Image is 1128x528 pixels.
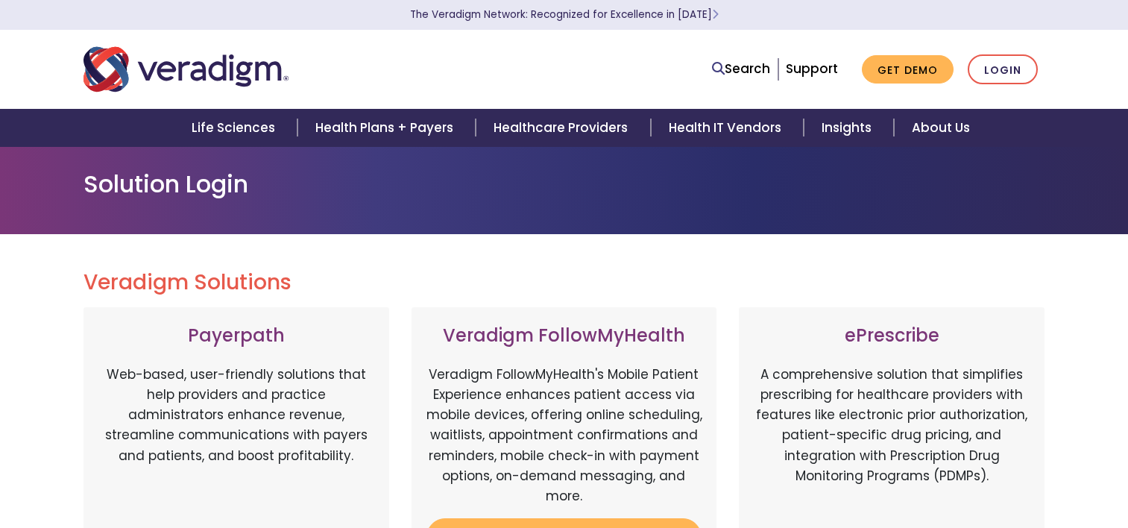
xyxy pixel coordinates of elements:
[754,365,1030,521] p: A comprehensive solution that simplifies prescribing for healthcare providers with features like ...
[98,365,374,521] p: Web-based, user-friendly solutions that help providers and practice administrators enhance revenu...
[754,325,1030,347] h3: ePrescribe
[476,109,650,147] a: Healthcare Providers
[84,270,1045,295] h2: Veradigm Solutions
[297,109,476,147] a: Health Plans + Payers
[712,7,719,22] span: Learn More
[894,109,988,147] a: About Us
[651,109,804,147] a: Health IT Vendors
[84,170,1045,198] h1: Solution Login
[84,45,289,94] img: Veradigm logo
[426,365,702,506] p: Veradigm FollowMyHealth's Mobile Patient Experience enhances patient access via mobile devices, o...
[98,325,374,347] h3: Payerpath
[804,109,894,147] a: Insights
[174,109,297,147] a: Life Sciences
[410,7,719,22] a: The Veradigm Network: Recognized for Excellence in [DATE]Learn More
[426,325,702,347] h3: Veradigm FollowMyHealth
[786,60,838,78] a: Support
[968,54,1038,85] a: Login
[712,59,770,79] a: Search
[862,55,954,84] a: Get Demo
